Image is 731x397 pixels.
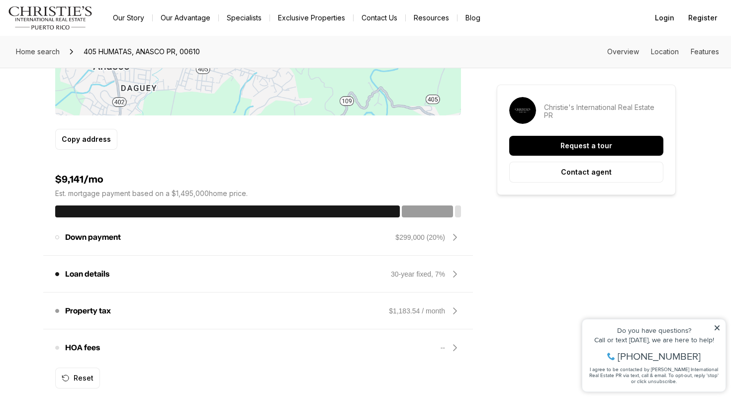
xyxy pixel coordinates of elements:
div: 30-year fixed, 7% [391,269,445,279]
button: Request a tour [509,136,663,156]
span: 405 HUMATAS, ANASCO PR, 00610 [80,44,204,60]
p: Down payment [65,233,121,241]
nav: Page section menu [607,48,719,56]
div: HOA fees-- [55,336,461,360]
a: Skip to: Location [651,47,679,56]
div: Loan details30-year fixed, 7% [55,262,461,286]
div: Reset [62,374,93,382]
a: Home search [12,44,64,60]
span: Home search [16,47,60,56]
div: $1,183.54 / month [389,306,445,316]
div: Call or text [DATE], we are here to help! [10,32,144,39]
img: logo [8,6,93,30]
p: Request a tour [560,142,612,150]
button: Copy address [55,129,117,150]
span: Login [655,14,674,22]
a: Exclusive Properties [270,11,353,25]
div: Down payment$299,000 (20%) [55,225,461,249]
div: Do you have questions? [10,22,144,29]
a: Blog [457,11,488,25]
button: Contact Us [354,11,405,25]
a: Resources [406,11,457,25]
a: Our Advantage [153,11,218,25]
p: Contact agent [561,168,612,176]
p: Copy address [62,135,111,143]
div: Property tax$1,183.54 / month [55,299,461,323]
a: Specialists [219,11,270,25]
h4: $9,141/mo [55,174,461,186]
a: Skip to: Features [691,47,719,56]
p: Loan details [65,270,109,278]
a: Skip to: Overview [607,47,639,56]
button: Reset [55,368,100,389]
div: $299,000 (20%) [395,232,445,242]
span: [PHONE_NUMBER] [41,47,124,57]
span: Register [688,14,717,22]
p: Christie's International Real Estate PR [544,103,663,119]
p: Est. mortgage payment based on a $1,495,000 home price. [55,190,461,198]
button: Register [682,8,723,28]
button: Contact agent [509,162,663,183]
span: I agree to be contacted by [PERSON_NAME] International Real Estate PR via text, call & email. To ... [12,61,142,80]
p: HOA fees [65,344,100,352]
p: Property tax [65,307,111,315]
div: -- [441,343,445,353]
a: Our Story [105,11,152,25]
button: Login [649,8,680,28]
